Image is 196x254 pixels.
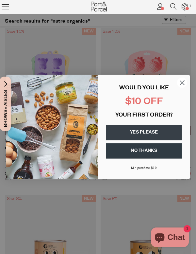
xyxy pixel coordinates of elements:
[131,166,157,170] span: Min purchase $99
[106,143,182,158] button: NO THANKS
[91,2,107,11] img: Part&Parcel
[182,3,188,10] a: 1
[106,125,182,140] button: YES PLEASE
[2,77,9,131] span: Browse Aisles
[6,75,98,179] img: 43fba0fb-7538-40bc-babb-ffb1a4d097bc.jpeg
[187,3,193,9] span: 1
[119,85,169,91] span: WOULD YOU LIKE
[115,112,173,118] span: YOUR FIRST ORDER?
[125,97,163,106] span: $10 OFF
[149,227,191,249] inbox-online-store-chat: Shopify online store chat
[177,77,188,88] button: Close dialog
